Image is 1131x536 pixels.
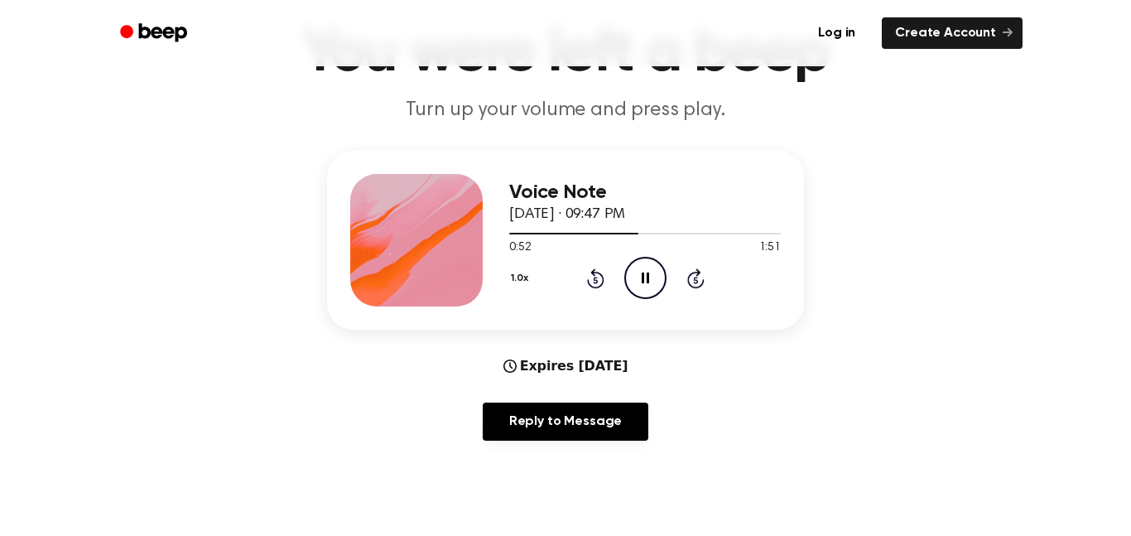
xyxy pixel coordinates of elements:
[509,207,625,222] span: [DATE] · 09:47 PM
[503,356,628,376] div: Expires [DATE]
[759,239,781,257] span: 1:51
[801,14,872,52] a: Log in
[108,17,202,50] a: Beep
[483,403,648,441] a: Reply to Message
[509,264,534,292] button: 1.0x
[248,97,883,124] p: Turn up your volume and press play.
[509,239,531,257] span: 0:52
[509,181,781,204] h3: Voice Note
[882,17,1023,49] a: Create Account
